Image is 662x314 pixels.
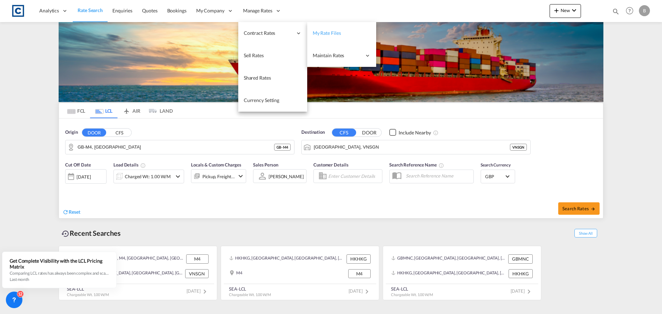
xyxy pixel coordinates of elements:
[238,22,307,44] div: Contract Rates
[574,229,597,237] span: Show All
[238,44,307,67] a: Sell Rates
[59,119,603,218] div: Origin DOOR CFS GB-M4, ManchesterDestination CFS DOORCheckbox No Ink Unchecked: Ignores neighbour...
[67,292,109,297] span: Chargeable Wt. 1.00 W/M
[328,171,380,181] input: Enter Customer Details
[301,129,325,136] span: Destination
[229,292,271,297] span: Chargeable Wt. 1.00 W/M
[90,103,118,118] md-tab-item: LCL
[107,129,131,136] button: CFS
[391,286,433,292] div: SEA-LCL
[313,162,348,168] span: Customer Details
[113,170,184,183] div: Charged Wt: 1.00 W/Micon-chevron-down
[570,6,578,14] md-icon: icon-chevron-down
[67,254,184,263] div: Manchester, , M4, United Kingdom, GB & Ireland, Europe
[485,173,504,180] span: GBP
[10,3,26,19] img: 1fdb9190129311efbfaf67cbb4249bed.jpeg
[391,269,507,278] div: HKHKG, Hong Kong, Hong Kong, Greater China & Far East Asia, Asia Pacific
[402,171,473,181] input: Search Reference Name
[187,288,209,294] span: [DATE]
[229,254,345,263] div: HKHKG, Hong Kong, Hong Kong, Greater China & Far East Asia, Asia Pacific
[78,142,274,152] input: Search by Door
[67,269,183,278] div: VNSGN, Ho Chi Minh City, Viet Nam, South East Asia, Asia Pacific
[612,8,620,18] div: icon-magnify
[229,269,242,278] div: M4
[244,75,271,81] span: Shared Rates
[62,103,173,118] md-pagination-wrapper: Use the left and right arrow keys to navigate between tabs
[332,129,356,136] button: CFS
[65,162,91,168] span: Cut Off Date
[624,5,639,17] div: Help
[67,286,109,292] div: SEA-LCL
[59,225,123,241] div: Recent Searches
[510,144,527,151] div: VNSGN
[125,172,171,181] div: Charged Wt: 1.00 W/M
[307,44,376,67] div: Maintain Rates
[509,269,533,278] div: HKHKG
[62,209,69,215] md-icon: icon-refresh
[78,7,103,13] span: Rate Search
[525,287,533,296] md-icon: icon-chevron-right
[347,254,371,263] div: HKHKG
[65,169,107,184] div: [DATE]
[558,202,600,215] button: Search Ratesicon-arrow-right
[439,163,444,168] md-icon: Your search will be saved by the below given name
[66,140,294,154] md-input-container: GB-M4, Manchester
[113,162,146,168] span: Load Details
[62,103,90,118] md-tab-item: FCL
[508,254,533,263] div: GBMNC
[191,162,241,168] span: Locals & Custom Charges
[244,52,264,58] span: Sell Rates
[122,107,131,112] md-icon: icon-airplane
[268,171,304,181] md-select: Sales Person: Ben Capsey
[196,7,224,14] span: My Company
[253,162,278,168] span: Sales Person
[391,254,506,263] div: GBMNC, Manchester, United Kingdom, GB & Ireland, Europe
[59,246,217,300] recent-search-card: [GEOGRAPHIC_DATA], , M4, [GEOGRAPHIC_DATA], [GEOGRAPHIC_DATA] & [GEOGRAPHIC_DATA], [GEOGRAPHIC_DA...
[185,269,209,278] div: VNSGN
[112,8,132,13] span: Enquiries
[201,287,209,296] md-icon: icon-chevron-right
[383,246,541,300] recent-search-card: GBMNC, [GEOGRAPHIC_DATA], [GEOGRAPHIC_DATA], [GEOGRAPHIC_DATA] & [GEOGRAPHIC_DATA], [GEOGRAPHIC_D...
[389,129,431,136] md-checkbox: Checkbox No Ink
[244,30,293,37] span: Contract Rates
[313,30,341,36] span: My Rate Files
[612,8,620,15] md-icon: icon-magnify
[363,287,371,296] md-icon: icon-chevron-right
[639,5,650,16] div: B
[313,52,362,59] span: Maintain Rates
[484,171,511,181] md-select: Select Currency: £ GBPUnited Kingdom Pound
[277,145,288,150] span: GB - M4
[82,129,106,136] button: DOOR
[145,103,173,118] md-tab-item: LAND
[69,209,80,215] span: Reset
[59,22,603,102] img: LCL+%26+FCL+BACKGROUND.png
[433,130,439,135] md-icon: Unchecked: Ignores neighbouring ports when fetching rates.Checked : Includes neighbouring ports w...
[244,97,279,103] span: Currency Setting
[118,103,145,118] md-tab-item: AIR
[191,169,246,183] div: Pickup Freight Origin Destinationicon-chevron-down
[221,246,379,300] recent-search-card: HKHKG, [GEOGRAPHIC_DATA], [GEOGRAPHIC_DATA], [GEOGRAPHIC_DATA] & [GEOGRAPHIC_DATA], [GEOGRAPHIC_D...
[481,162,511,168] span: Search Currency
[357,129,381,136] button: DOOR
[39,7,59,14] span: Analytics
[243,7,272,14] span: Manage Rates
[348,269,371,278] div: M4
[550,4,581,18] button: icon-plus 400-fgNewicon-chevron-down
[591,206,595,211] md-icon: icon-arrow-right
[349,288,371,294] span: [DATE]
[238,89,307,112] a: Currency Setting
[552,6,561,14] md-icon: icon-plus 400-fg
[174,172,182,181] md-icon: icon-chevron-down
[237,172,245,180] md-icon: icon-chevron-down
[65,129,78,136] span: Origin
[140,163,146,168] md-icon: Chargeable Weight
[562,206,595,211] span: Search Rates
[314,142,510,152] input: Search by Port
[167,8,187,13] span: Bookings
[77,174,91,180] div: [DATE]
[238,67,307,89] a: Shared Rates
[624,5,635,17] span: Help
[229,286,271,292] div: SEA-LCL
[552,8,578,13] span: New
[511,288,533,294] span: [DATE]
